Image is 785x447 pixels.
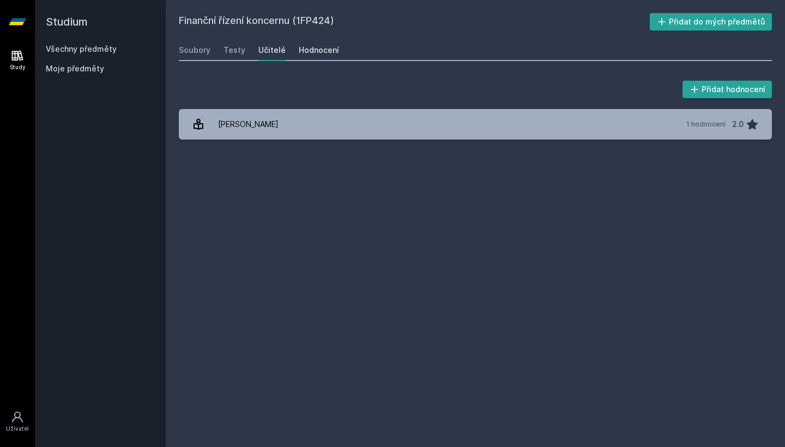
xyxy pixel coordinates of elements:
[224,39,245,61] a: Testy
[299,45,339,56] div: Hodnocení
[179,45,210,56] div: Soubory
[258,39,286,61] a: Učitelé
[46,44,117,53] a: Všechny předměty
[686,120,726,129] div: 1 hodnocení
[2,44,33,77] a: Study
[258,45,286,56] div: Učitelé
[732,113,744,135] div: 2.0
[299,39,339,61] a: Hodnocení
[650,13,772,31] button: Přidat do mých předmětů
[46,63,104,74] span: Moje předměty
[224,45,245,56] div: Testy
[683,81,772,98] button: Přidat hodnocení
[179,13,650,31] h2: Finanční řízení koncernu (1FP424)
[10,63,26,71] div: Study
[179,109,772,140] a: [PERSON_NAME] 1 hodnocení 2.0
[2,405,33,438] a: Uživatel
[218,113,279,135] div: [PERSON_NAME]
[6,425,29,433] div: Uživatel
[179,39,210,61] a: Soubory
